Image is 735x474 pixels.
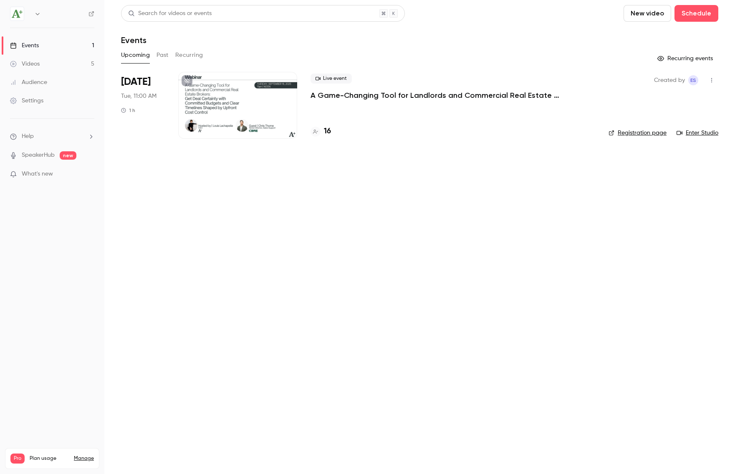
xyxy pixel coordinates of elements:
span: Created by [654,75,685,85]
a: A Game-Changing Tool for Landlords and Commercial Real Estate Brokers: Get Deal Certainty with Co... [311,90,561,100]
span: Live event [311,74,352,84]
div: 1 h [121,107,135,114]
div: Audience [10,78,47,87]
div: Events [10,41,39,50]
iframe: Noticeable Trigger [84,171,94,178]
span: [DATE] [121,75,151,89]
button: Past [157,48,169,62]
span: What's new [22,170,53,178]
a: Registration page [609,129,667,137]
button: Upcoming [121,48,150,62]
a: 16 [311,126,331,137]
div: Search for videos or events [128,9,212,18]
button: New video [624,5,671,22]
div: Videos [10,60,40,68]
button: Schedule [674,5,718,22]
button: Recurring [175,48,203,62]
h1: Events [121,35,146,45]
div: Settings [10,97,43,105]
li: help-dropdown-opener [10,132,94,141]
div: Sep 16 Tue, 11:00 AM (America/Toronto) [121,72,165,139]
span: Pro [10,454,25,464]
button: Recurring events [654,52,718,65]
span: Tue, 11:00 AM [121,92,157,100]
span: Help [22,132,34,141]
a: SpeakerHub [22,151,55,160]
a: Enter Studio [677,129,718,137]
span: Emmanuelle Sera [688,75,698,85]
span: new [60,151,76,160]
span: ES [690,75,696,85]
h4: 16 [324,126,331,137]
a: Manage [74,455,94,462]
span: Plan usage [30,455,69,462]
